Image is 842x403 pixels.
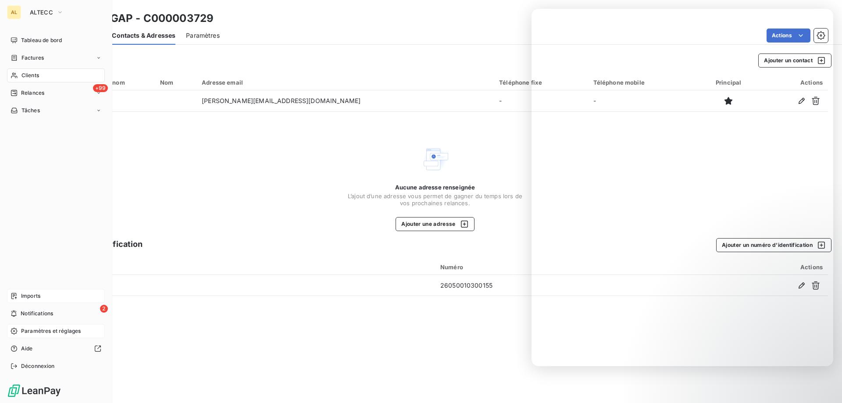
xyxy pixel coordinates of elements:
[440,264,673,271] div: Numéro
[21,89,44,97] span: Relances
[7,5,21,19] div: AL
[21,345,33,353] span: Aide
[21,54,44,62] span: Factures
[202,79,489,86] div: Adresse email
[21,327,81,335] span: Paramètres et réglages
[21,362,55,370] span: Déconnexion
[494,90,588,111] td: -
[395,184,475,191] span: Aucune adresse renseignée
[186,31,220,40] span: Paramètres
[499,79,582,86] div: Téléphone fixe
[21,310,53,317] span: Notifications
[47,263,430,271] div: Type
[196,90,494,111] td: [PERSON_NAME][EMAIL_ADDRESS][DOMAIN_NAME]
[21,107,40,114] span: Tâches
[435,275,678,296] td: 26050010300155
[21,71,39,79] span: Clients
[77,11,214,26] h3: CCAS GAP - C000003729
[112,31,175,40] span: Contacts & Adresses
[30,9,53,16] span: ALTECC
[7,342,105,356] a: Aide
[532,9,833,366] iframe: Intercom live chat
[103,79,150,86] div: Prénom
[100,305,108,313] span: 2
[93,84,108,92] span: +99
[21,292,40,300] span: Imports
[7,384,61,398] img: Logo LeanPay
[347,193,523,207] span: L’ajout d’une adresse vous permet de gagner du temps lors de vos prochaines relances.
[21,36,62,44] span: Tableau de bord
[812,373,833,394] iframe: Intercom live chat
[160,79,192,86] div: Nom
[42,275,435,296] td: SIRET
[421,145,449,173] img: Empty state
[396,217,474,231] button: Ajouter une adresse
